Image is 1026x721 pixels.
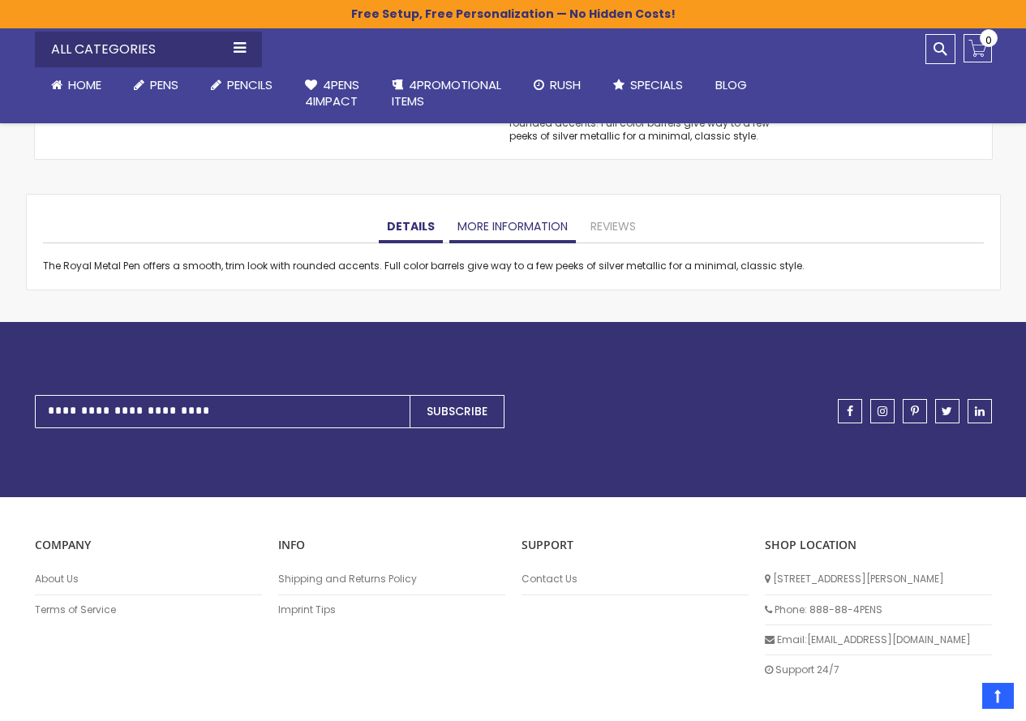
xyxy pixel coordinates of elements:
li: [STREET_ADDRESS][PERSON_NAME] [765,564,992,594]
span: 4Pens 4impact [305,76,359,109]
a: Details [379,211,443,243]
span: linkedin [975,406,985,417]
span: twitter [942,406,952,417]
li: Email: [EMAIL_ADDRESS][DOMAIN_NAME] [765,625,992,655]
a: Rush [517,67,597,103]
a: Blog [699,67,763,103]
li: Phone: 888-88-4PENS [765,595,992,625]
a: Pens [118,67,195,103]
p: SHOP LOCATION [765,538,992,553]
a: pinterest [903,399,927,423]
span: Pens [150,76,178,93]
p: INFO [278,538,505,553]
p: Support [522,538,749,553]
a: About Us [35,573,262,586]
a: Imprint Tips [278,603,505,616]
a: 4Pens4impact [289,67,376,120]
a: Specials [597,67,699,103]
div: The Royal Metal Pen offers a smooth, trim look with rounded accents. Full color barrels give way ... [509,104,779,144]
a: Home [35,67,118,103]
span: Blog [715,76,747,93]
a: Shipping and Returns Policy [278,573,505,586]
a: linkedin [968,399,992,423]
a: 0 [964,34,992,62]
div: All Categories [35,32,262,67]
span: 0 [985,32,992,48]
a: Reviews [582,211,644,243]
p: COMPANY [35,538,262,553]
a: Contact Us [522,573,749,586]
span: instagram [878,406,887,417]
a: Terms of Service [35,603,262,616]
span: facebook [847,406,853,417]
a: facebook [838,399,862,423]
span: Rush [550,76,581,93]
span: Subscribe [427,403,487,419]
a: twitter [935,399,959,423]
a: 4PROMOTIONALITEMS [376,67,517,120]
span: 4PROMOTIONAL ITEMS [392,76,501,109]
span: pinterest [911,406,919,417]
span: Specials [630,76,683,93]
a: Pencils [195,67,289,103]
span: Pencils [227,76,273,93]
li: Support 24/7 [765,655,992,685]
a: Top [982,683,1014,709]
a: instagram [870,399,895,423]
div: The Royal Metal Pen offers a smooth, trim look with rounded accents. Full color barrels give way ... [43,260,984,273]
a: More Information [449,211,576,243]
button: Subscribe [410,395,504,428]
span: Home [68,76,101,93]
